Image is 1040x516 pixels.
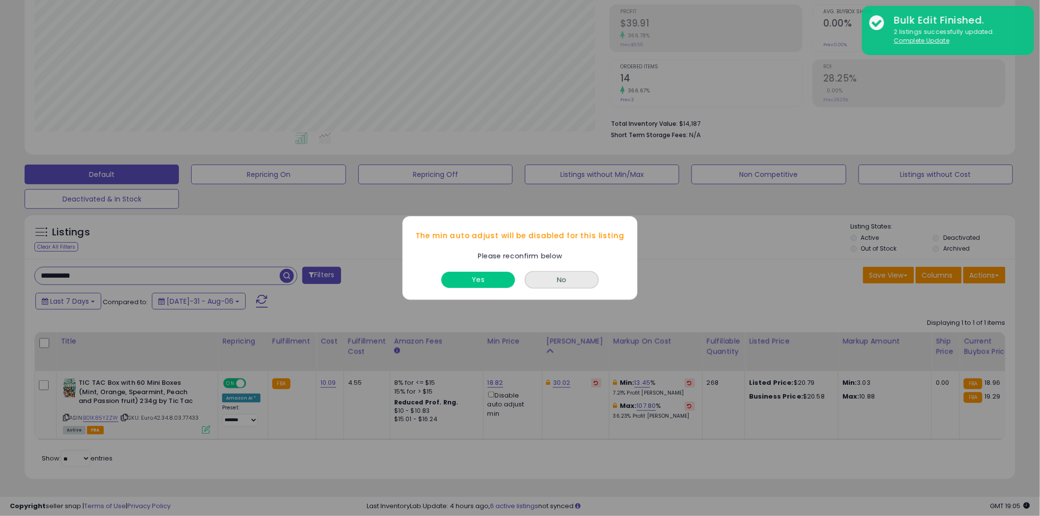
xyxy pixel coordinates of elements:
[894,36,950,45] u: Complete Update
[887,28,1027,46] div: 2 listings successfully updated.
[441,272,515,288] button: Yes
[473,251,567,261] div: Please reconfirm below
[887,13,1027,28] div: Bulk Edit Finished.
[525,271,599,288] button: No
[403,221,637,251] div: The min auto adjust will be disabled for this listing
